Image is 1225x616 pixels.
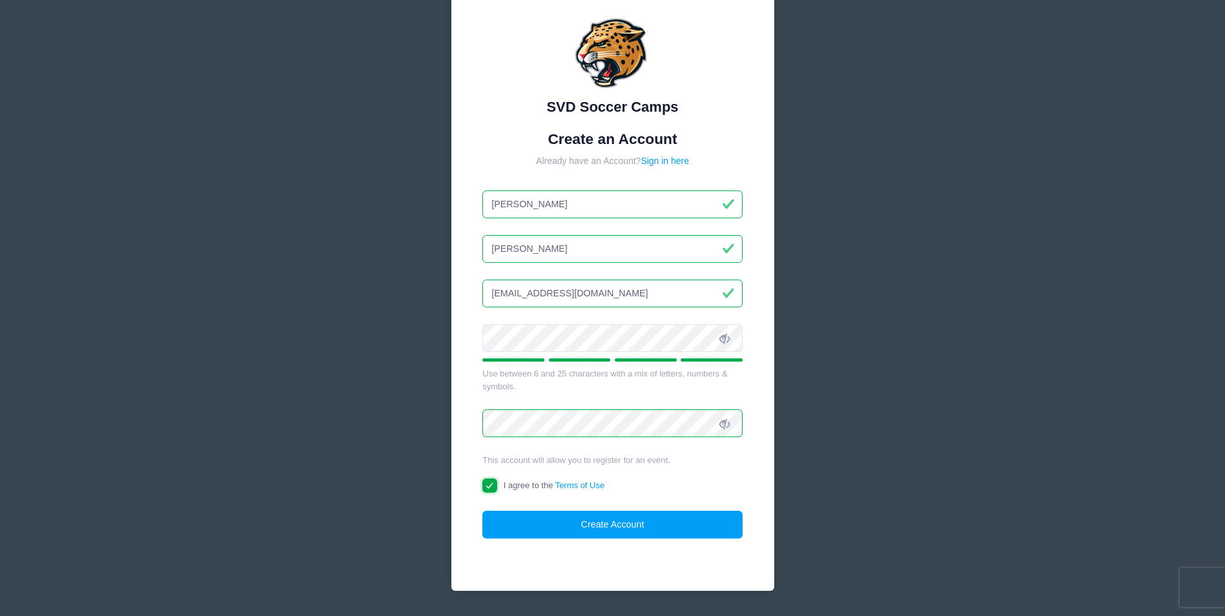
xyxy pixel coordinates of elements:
div: Already have an Account? [482,154,743,168]
input: I agree to theTerms of Use [482,478,497,493]
h1: Create an Account [482,130,743,148]
input: Last Name [482,235,743,263]
button: Create Account [482,511,743,539]
img: SVD Soccer Camps [574,15,652,92]
div: Use between 6 and 25 characters with a mix of letters, numbers & symbols. [482,367,743,393]
a: Sign in here [641,156,689,166]
div: SVD Soccer Camps [482,96,743,118]
a: Terms of Use [555,480,605,490]
span: I agree to the [504,480,604,490]
input: Email [482,280,743,307]
input: First Name [482,190,743,218]
div: This account will allow you to register for an event. [482,454,743,467]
